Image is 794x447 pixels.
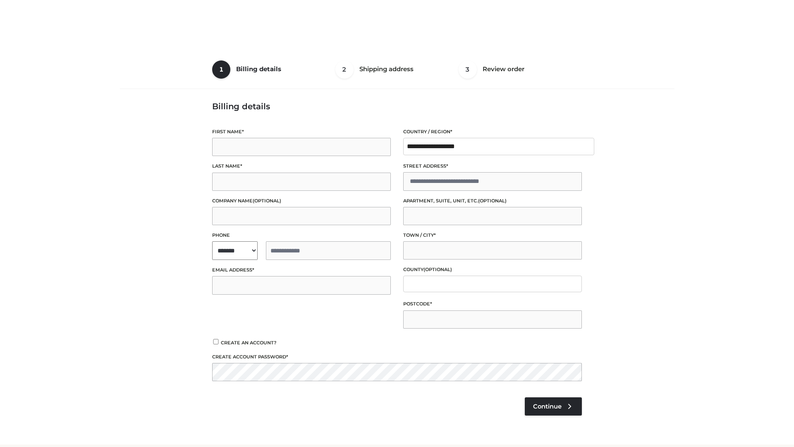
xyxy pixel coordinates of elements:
label: Phone [212,231,391,239]
span: Continue [533,403,562,410]
label: First name [212,128,391,136]
label: Email address [212,266,391,274]
label: Company name [212,197,391,205]
span: 2 [335,60,354,79]
span: (optional) [423,267,452,272]
span: (optional) [478,198,507,204]
h3: Billing details [212,101,582,111]
input: Create an account? [212,339,220,344]
span: (optional) [253,198,281,204]
span: 1 [212,60,230,79]
a: Continue [525,397,582,416]
label: Town / City [403,231,582,239]
label: Last name [212,162,391,170]
label: Street address [403,162,582,170]
label: Country / Region [403,128,582,136]
span: Review order [483,65,524,73]
label: Apartment, suite, unit, etc. [403,197,582,205]
label: Create account password [212,353,582,361]
span: Shipping address [359,65,414,73]
span: 3 [459,60,477,79]
span: Create an account? [221,340,277,346]
label: Postcode [403,300,582,308]
label: County [403,266,582,274]
span: Billing details [236,65,281,73]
